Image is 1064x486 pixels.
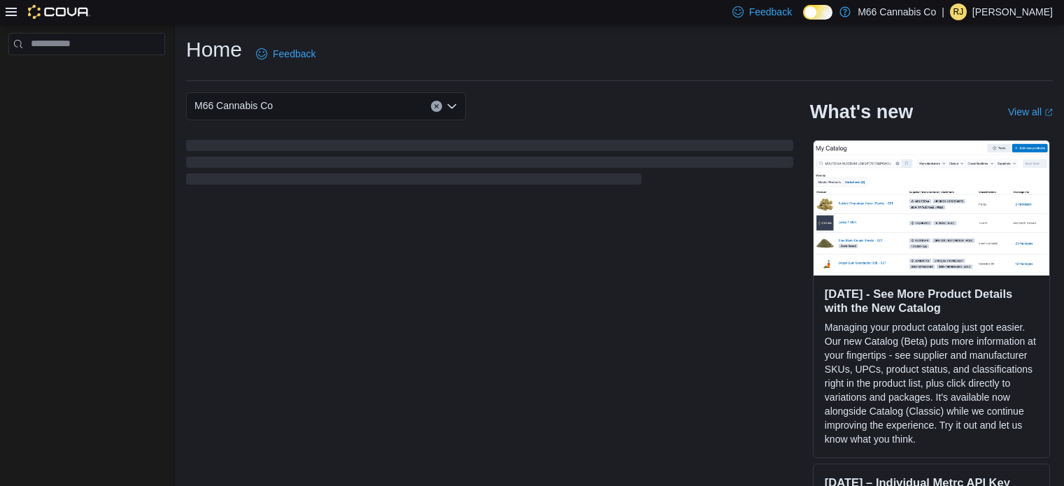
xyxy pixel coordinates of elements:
[194,97,273,114] span: M66 Cannabis Co
[858,3,936,20] p: M66 Cannabis Co
[749,5,792,19] span: Feedback
[953,3,964,20] span: RJ
[28,5,90,19] img: Cova
[825,320,1038,446] p: Managing your product catalog just got easier. Our new Catalog (Beta) puts more information at yo...
[810,101,913,123] h2: What's new
[446,101,457,112] button: Open list of options
[273,47,315,61] span: Feedback
[972,3,1053,20] p: [PERSON_NAME]
[8,58,165,92] nav: Complex example
[950,3,967,20] div: Rebecca Jackson
[803,5,832,20] input: Dark Mode
[825,287,1038,315] h3: [DATE] - See More Product Details with the New Catalog
[1044,108,1053,117] svg: External link
[250,40,321,68] a: Feedback
[431,101,442,112] button: Clear input
[1008,106,1053,117] a: View allExternal link
[942,3,944,20] p: |
[186,143,793,187] span: Loading
[186,36,242,64] h1: Home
